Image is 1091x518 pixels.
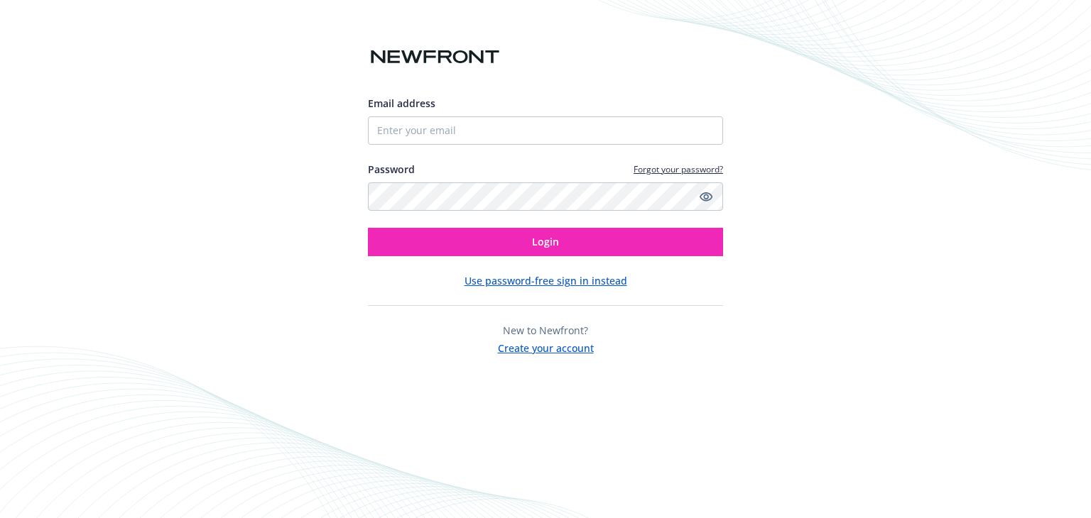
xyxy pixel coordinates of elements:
span: Email address [368,97,435,110]
button: Login [368,228,723,256]
label: Password [368,162,415,177]
a: Show password [698,188,715,205]
button: Use password-free sign in instead [465,273,627,288]
input: Enter your password [368,182,723,211]
button: Create your account [498,338,594,356]
img: Newfront logo [368,45,502,70]
a: Forgot your password? [634,163,723,175]
input: Enter your email [368,116,723,145]
span: Login [532,235,559,248]
span: New to Newfront? [503,324,588,337]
